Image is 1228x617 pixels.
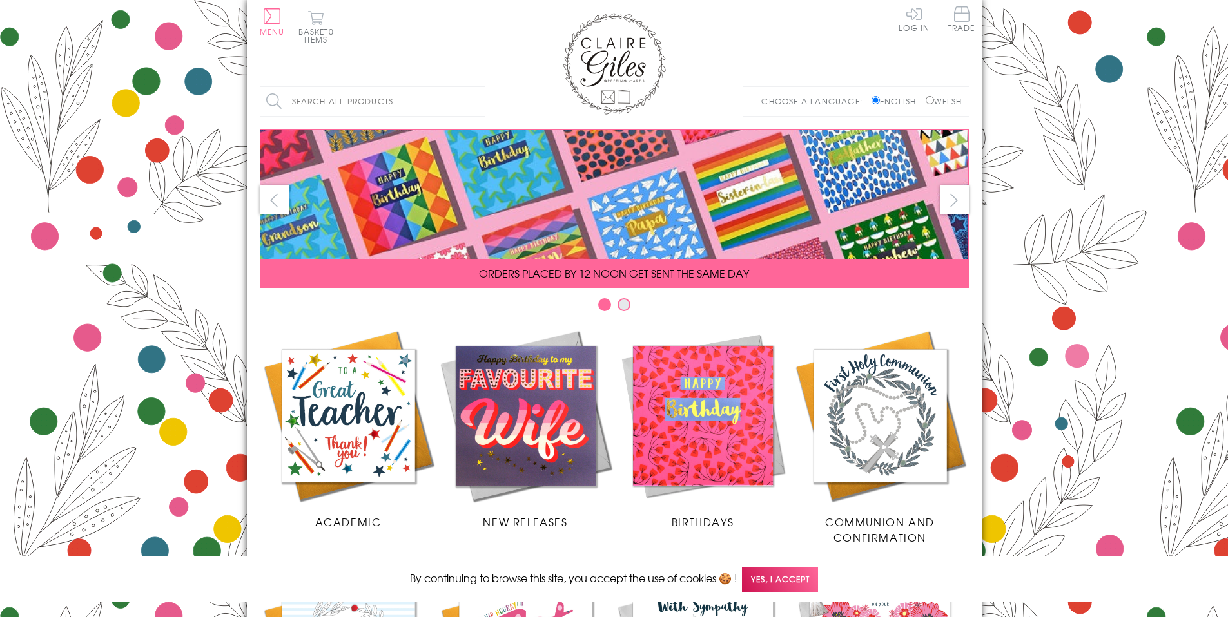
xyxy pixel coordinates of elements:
[872,95,922,107] label: English
[473,87,485,116] input: Search
[872,96,880,104] input: English
[260,87,485,116] input: Search all products
[298,10,334,43] button: Basket0 items
[260,26,285,37] span: Menu
[260,298,969,318] div: Carousel Pagination
[315,514,382,529] span: Academic
[483,514,567,529] span: New Releases
[926,95,962,107] label: Welsh
[614,327,792,529] a: Birthdays
[304,26,334,45] span: 0 items
[598,298,611,311] button: Carousel Page 1 (Current Slide)
[479,265,749,281] span: ORDERS PLACED BY 12 NOON GET SENT THE SAME DAY
[948,6,975,32] span: Trade
[260,8,285,35] button: Menu
[260,327,437,529] a: Academic
[672,514,734,529] span: Birthdays
[825,514,935,545] span: Communion and Confirmation
[563,13,666,115] img: Claire Giles Greetings Cards
[792,327,969,545] a: Communion and Confirmation
[899,6,930,32] a: Log In
[437,327,614,529] a: New Releases
[940,185,969,214] button: next
[948,6,975,34] a: Trade
[761,95,869,107] p: Choose a language:
[260,185,289,214] button: prev
[618,298,630,311] button: Carousel Page 2
[926,96,934,104] input: Welsh
[742,567,818,592] span: Yes, I accept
